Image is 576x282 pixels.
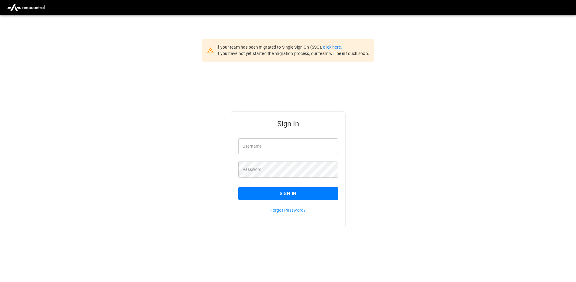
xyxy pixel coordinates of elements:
[238,207,338,213] p: Forgot Password?
[216,45,323,50] span: If your team has been migrated to Single Sign On (SSO),
[323,45,342,50] a: click here.
[216,51,369,56] span: If you have not yet started the migration process, our team will be in touch soon.
[238,119,338,129] h5: Sign In
[238,187,338,200] button: Sign In
[5,2,47,13] img: ampcontrol.io logo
